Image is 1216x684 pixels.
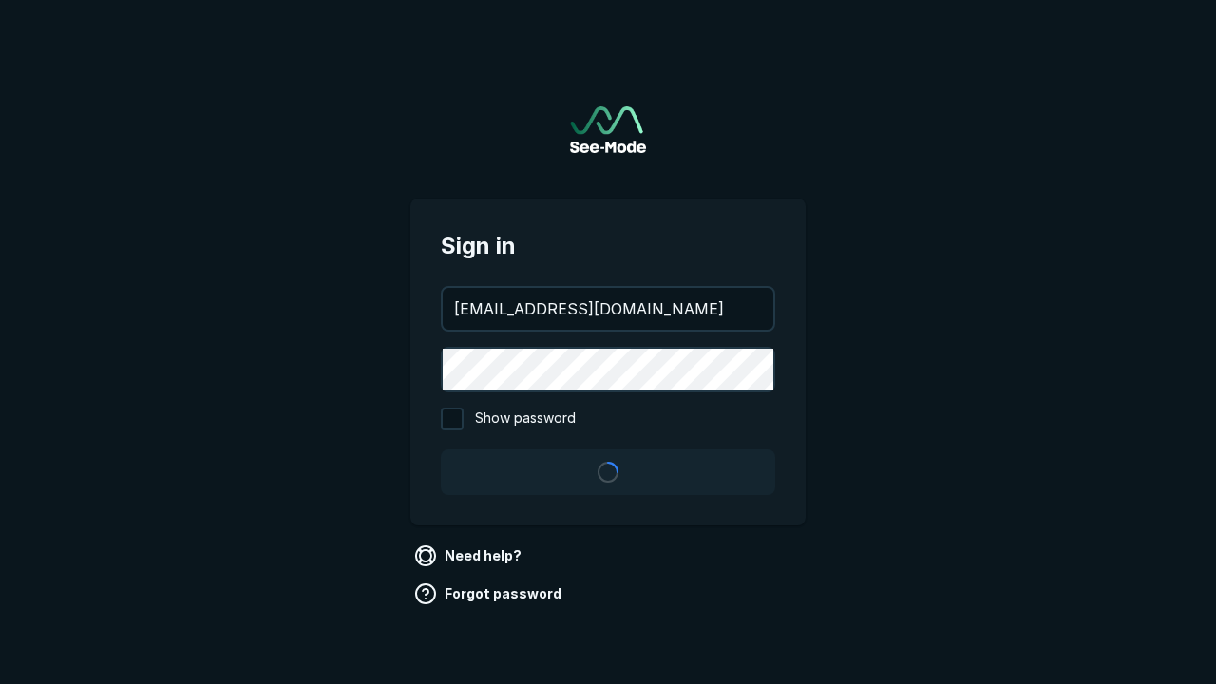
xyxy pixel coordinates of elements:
a: Go to sign in [570,106,646,153]
a: Need help? [410,541,529,571]
span: Show password [475,408,576,430]
a: Forgot password [410,579,569,609]
input: your@email.com [443,288,773,330]
span: Sign in [441,229,775,263]
img: See-Mode Logo [570,106,646,153]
